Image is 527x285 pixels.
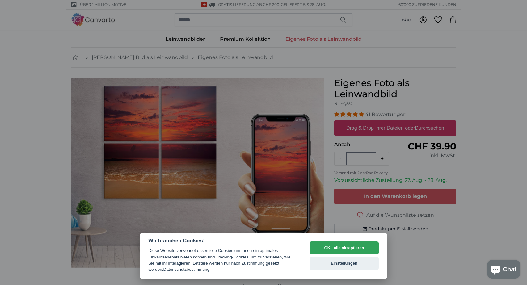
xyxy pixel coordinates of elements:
a: Datenschutzbestimmung [163,267,210,272]
div: Diese Website verwendet essentielle Cookies um Ihnen ein optimales Einkaufserlebnis bieten können... [148,248,298,273]
button: Einstellungen [310,257,379,270]
h2: Wir brauchen Cookies! [148,238,298,244]
inbox-online-store-chat: Onlineshop-Chat von Shopify [485,260,522,280]
button: OK - alle akzeptieren [310,241,379,254]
